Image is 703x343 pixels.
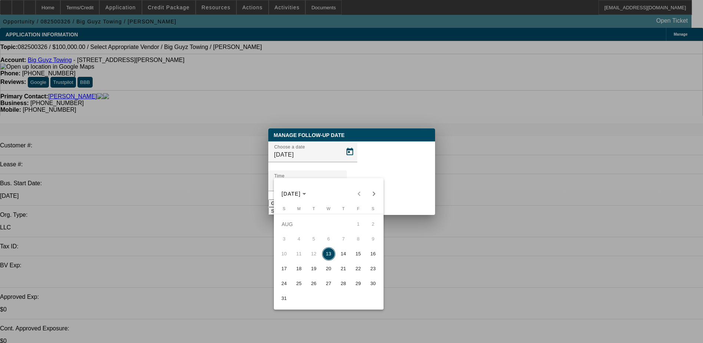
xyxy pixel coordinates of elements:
[326,206,330,211] span: W
[292,261,306,276] button: August 18, 2025
[337,277,350,290] span: 28
[278,262,291,275] span: 17
[292,276,306,291] button: August 25, 2025
[283,206,285,211] span: S
[351,261,366,276] button: August 22, 2025
[367,277,380,290] span: 30
[277,217,351,232] td: AUG
[306,232,321,246] button: August 5, 2025
[352,218,365,231] span: 1
[292,262,306,275] span: 18
[336,246,351,261] button: August 14, 2025
[297,206,301,211] span: M
[342,206,345,211] span: T
[372,206,374,211] span: S
[277,276,292,291] button: August 24, 2025
[367,262,380,275] span: 23
[282,191,301,197] span: [DATE]
[366,217,381,232] button: August 2, 2025
[306,276,321,291] button: August 26, 2025
[351,246,366,261] button: August 15, 2025
[279,187,309,200] button: Choose month and year
[367,218,380,231] span: 2
[351,232,366,246] button: August 8, 2025
[277,232,292,246] button: August 3, 2025
[366,232,381,246] button: August 9, 2025
[306,246,321,261] button: August 12, 2025
[278,232,291,246] span: 3
[352,262,365,275] span: 22
[292,277,306,290] span: 25
[351,217,366,232] button: August 1, 2025
[307,232,321,246] span: 5
[336,232,351,246] button: August 7, 2025
[351,276,366,291] button: August 29, 2025
[367,247,380,261] span: 16
[312,206,315,211] span: T
[337,232,350,246] span: 7
[321,276,336,291] button: August 27, 2025
[367,186,381,201] button: Next month
[336,276,351,291] button: August 28, 2025
[307,277,321,290] span: 26
[277,261,292,276] button: August 17, 2025
[307,247,321,261] span: 12
[292,232,306,246] button: August 4, 2025
[337,247,350,261] span: 14
[306,261,321,276] button: August 19, 2025
[292,246,306,261] button: August 11, 2025
[357,206,359,211] span: F
[292,247,306,261] span: 11
[352,232,365,246] span: 8
[352,247,365,261] span: 15
[322,247,335,261] span: 13
[321,232,336,246] button: August 6, 2025
[277,246,292,261] button: August 10, 2025
[307,262,321,275] span: 19
[278,292,291,305] span: 31
[278,247,291,261] span: 10
[337,262,350,275] span: 21
[278,277,291,290] span: 24
[322,262,335,275] span: 20
[321,246,336,261] button: August 13, 2025
[292,232,306,246] span: 4
[322,232,335,246] span: 6
[366,276,381,291] button: August 30, 2025
[366,261,381,276] button: August 23, 2025
[336,261,351,276] button: August 21, 2025
[277,291,292,306] button: August 31, 2025
[366,246,381,261] button: August 16, 2025
[321,261,336,276] button: August 20, 2025
[322,277,335,290] span: 27
[352,277,365,290] span: 29
[367,232,380,246] span: 9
